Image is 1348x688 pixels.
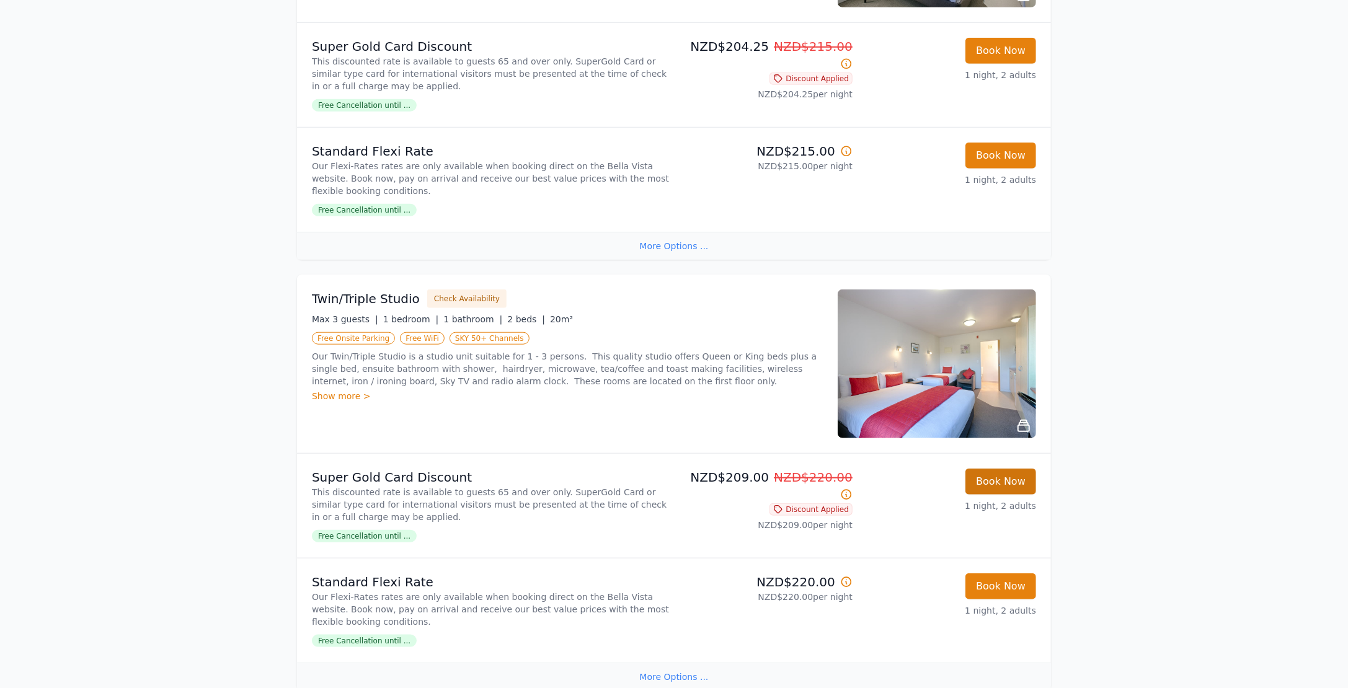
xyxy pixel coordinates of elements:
button: Book Now [965,573,1036,599]
span: SKY 50+ Channels [450,332,530,345]
p: NZD$209.00 per night [679,519,853,531]
p: 1 night, 2 adults [862,604,1036,617]
p: NZD$204.25 [679,38,853,73]
span: Free WiFi [400,332,445,345]
p: NZD$204.25 per night [679,88,853,100]
p: NZD$209.00 [679,469,853,503]
p: NZD$215.00 per night [679,160,853,172]
p: 1 night, 2 adults [862,174,1036,186]
span: Free Cancellation until ... [312,204,417,216]
p: 1 night, 2 adults [862,69,1036,81]
span: Discount Applied [769,73,853,85]
p: Our Flexi-Rates rates are only available when booking direct on the Bella Vista website. Book now... [312,591,669,628]
button: Book Now [965,38,1036,64]
button: Book Now [965,143,1036,169]
p: This discounted rate is available to guests 65 and over only. SuperGold Card or similar type card... [312,486,669,523]
p: Standard Flexi Rate [312,573,669,591]
p: 1 night, 2 adults [862,500,1036,512]
span: Free Cancellation until ... [312,99,417,112]
span: Free Cancellation until ... [312,530,417,542]
span: Free Cancellation until ... [312,635,417,647]
p: Super Gold Card Discount [312,469,669,486]
div: Show more > [312,390,823,402]
span: 1 bathroom | [443,314,502,324]
button: Book Now [965,469,1036,495]
span: Discount Applied [769,503,853,516]
p: NZD$220.00 per night [679,591,853,603]
p: Our Flexi-Rates rates are only available when booking direct on the Bella Vista website. Book now... [312,160,669,197]
h3: Twin/Triple Studio [312,290,420,307]
p: Our Twin/Triple Studio is a studio unit suitable for 1 - 3 persons. This quality studio offers Qu... [312,350,823,387]
span: NZD$220.00 [774,470,853,485]
span: 20m² [550,314,573,324]
p: This discounted rate is available to guests 65 and over only. SuperGold Card or similar type card... [312,55,669,92]
p: NZD$215.00 [679,143,853,160]
span: NZD$215.00 [774,39,853,54]
p: Standard Flexi Rate [312,143,669,160]
div: More Options ... [297,232,1051,260]
p: NZD$220.00 [679,573,853,591]
span: 1 bedroom | [383,314,439,324]
span: Max 3 guests | [312,314,378,324]
span: 2 beds | [507,314,545,324]
p: Super Gold Card Discount [312,38,669,55]
button: Check Availability [427,289,507,308]
span: Free Onsite Parking [312,332,395,345]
